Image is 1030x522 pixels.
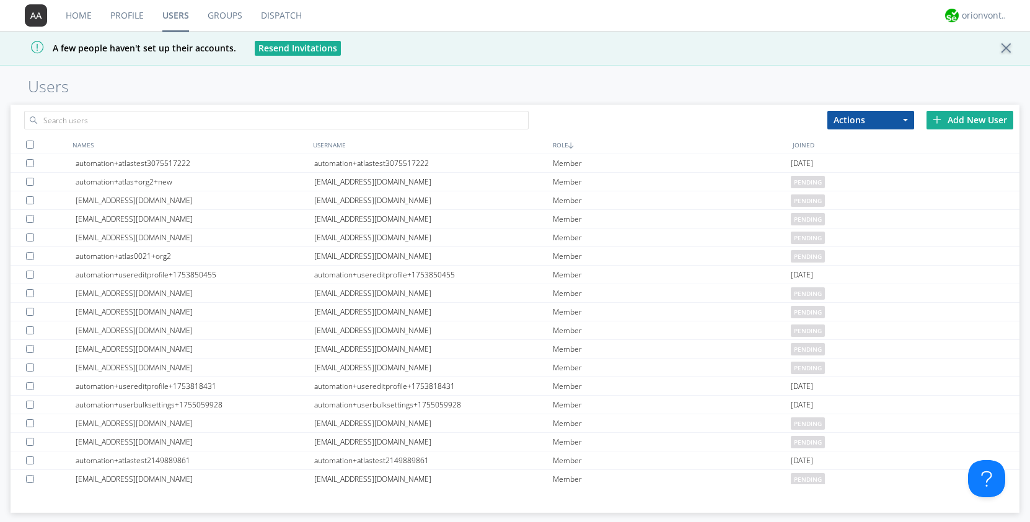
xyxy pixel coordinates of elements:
[791,176,825,188] span: pending
[791,343,825,355] span: pending
[11,210,1020,228] a: [EMAIL_ADDRESS][DOMAIN_NAME][EMAIL_ADDRESS][DOMAIN_NAME]Memberpending
[791,377,813,396] span: [DATE]
[791,324,825,337] span: pending
[553,396,791,414] div: Member
[11,451,1020,470] a: automation+atlastest2149889861automation+atlastest2149889861Member[DATE]
[11,173,1020,191] a: automation+atlas+org2+new[EMAIL_ADDRESS][DOMAIN_NAME]Memberpending
[791,266,813,284] span: [DATE]
[11,359,1020,377] a: [EMAIL_ADDRESS][DOMAIN_NAME][EMAIL_ADDRESS][DOMAIN_NAME]Memberpending
[11,470,1020,489] a: [EMAIL_ADDRESS][DOMAIN_NAME][EMAIL_ADDRESS][DOMAIN_NAME]Memberpending
[76,228,314,246] div: [EMAIL_ADDRESS][DOMAIN_NAME]
[553,228,791,246] div: Member
[553,191,791,209] div: Member
[553,451,791,469] div: Member
[11,396,1020,414] a: automation+userbulksettings+1755059928automation+userbulksettings+1755059928Member[DATE]
[553,433,791,451] div: Member
[791,213,825,225] span: pending
[791,473,825,485] span: pending
[11,340,1020,359] a: [EMAIL_ADDRESS][DOMAIN_NAME][EMAIL_ADDRESS][DOMAIN_NAME]Memberpending
[255,41,341,56] button: Resend Invitations
[76,321,314,339] div: [EMAIL_ADDRESS][DOMAIN_NAME]
[791,232,825,244] span: pending
[553,377,791,395] div: Member
[25,4,47,27] img: 373638.png
[791,287,825,300] span: pending
[310,136,550,154] div: USERNAME
[314,359,553,376] div: [EMAIL_ADDRESS][DOMAIN_NAME]
[553,303,791,321] div: Member
[553,470,791,488] div: Member
[314,191,553,209] div: [EMAIL_ADDRESS][DOMAIN_NAME]
[791,306,825,318] span: pending
[927,111,1013,129] div: Add New User
[968,460,1005,497] iframe: Toggle Customer Support
[553,321,791,339] div: Member
[553,414,791,432] div: Member
[76,377,314,395] div: automation+usereditprofile+1753818431
[827,111,914,129] button: Actions
[962,9,1008,22] div: orionvontas+atlas+automation+org2
[314,247,553,265] div: [EMAIL_ADDRESS][DOMAIN_NAME]
[314,377,553,395] div: automation+usereditprofile+1753818431
[76,340,314,358] div: [EMAIL_ADDRESS][DOMAIN_NAME]
[76,396,314,414] div: automation+userbulksettings+1755059928
[11,191,1020,210] a: [EMAIL_ADDRESS][DOMAIN_NAME][EMAIL_ADDRESS][DOMAIN_NAME]Memberpending
[76,359,314,376] div: [EMAIL_ADDRESS][DOMAIN_NAME]
[791,154,813,173] span: [DATE]
[76,210,314,228] div: [EMAIL_ADDRESS][DOMAIN_NAME]
[314,173,553,191] div: [EMAIL_ADDRESS][DOMAIN_NAME]
[11,433,1020,451] a: [EMAIL_ADDRESS][DOMAIN_NAME][EMAIL_ADDRESS][DOMAIN_NAME]Memberpending
[791,194,825,207] span: pending
[550,136,790,154] div: ROLE
[11,321,1020,340] a: [EMAIL_ADDRESS][DOMAIN_NAME][EMAIL_ADDRESS][DOMAIN_NAME]Memberpending
[76,414,314,432] div: [EMAIL_ADDRESS][DOMAIN_NAME]
[553,284,791,302] div: Member
[11,247,1020,266] a: automation+atlas0021+org2[EMAIL_ADDRESS][DOMAIN_NAME]Memberpending
[76,247,314,265] div: automation+atlas0021+org2
[11,154,1020,173] a: automation+atlastest3075517222automation+atlastest3075517222Member[DATE]
[11,303,1020,321] a: [EMAIL_ADDRESS][DOMAIN_NAME][EMAIL_ADDRESS][DOMAIN_NAME]Memberpending
[791,417,825,430] span: pending
[314,396,553,414] div: automation+userbulksettings+1755059928
[11,414,1020,433] a: [EMAIL_ADDRESS][DOMAIN_NAME][EMAIL_ADDRESS][DOMAIN_NAME]Memberpending
[553,266,791,284] div: Member
[791,362,825,374] span: pending
[9,42,236,54] span: A few people haven't set up their accounts.
[76,303,314,321] div: [EMAIL_ADDRESS][DOMAIN_NAME]
[314,210,553,228] div: [EMAIL_ADDRESS][DOMAIN_NAME]
[314,303,553,321] div: [EMAIL_ADDRESS][DOMAIN_NAME]
[314,154,553,172] div: automation+atlastest3075517222
[553,154,791,172] div: Member
[11,266,1020,284] a: automation+usereditprofile+1753850455automation+usereditprofile+1753850455Member[DATE]
[553,340,791,358] div: Member
[76,173,314,191] div: automation+atlas+org2+new
[314,266,553,284] div: automation+usereditprofile+1753850455
[945,9,959,22] img: 29d36aed6fa347d5a1537e7736e6aa13
[76,470,314,488] div: [EMAIL_ADDRESS][DOMAIN_NAME]
[791,250,825,263] span: pending
[553,210,791,228] div: Member
[11,284,1020,303] a: [EMAIL_ADDRESS][DOMAIN_NAME][EMAIL_ADDRESS][DOMAIN_NAME]Memberpending
[76,451,314,469] div: automation+atlastest2149889861
[314,414,553,432] div: [EMAIL_ADDRESS][DOMAIN_NAME]
[314,470,553,488] div: [EMAIL_ADDRESS][DOMAIN_NAME]
[69,136,309,154] div: NAMES
[11,228,1020,247] a: [EMAIL_ADDRESS][DOMAIN_NAME][EMAIL_ADDRESS][DOMAIN_NAME]Memberpending
[790,136,1029,154] div: JOINED
[314,321,553,339] div: [EMAIL_ADDRESS][DOMAIN_NAME]
[553,173,791,191] div: Member
[791,451,813,470] span: [DATE]
[76,284,314,302] div: [EMAIL_ADDRESS][DOMAIN_NAME]
[314,340,553,358] div: [EMAIL_ADDRESS][DOMAIN_NAME]
[791,396,813,414] span: [DATE]
[314,433,553,451] div: [EMAIL_ADDRESS][DOMAIN_NAME]
[314,284,553,302] div: [EMAIL_ADDRESS][DOMAIN_NAME]
[553,359,791,376] div: Member
[76,433,314,451] div: [EMAIL_ADDRESS][DOMAIN_NAME]
[314,228,553,246] div: [EMAIL_ADDRESS][DOMAIN_NAME]
[24,111,529,129] input: Search users
[553,247,791,265] div: Member
[76,191,314,209] div: [EMAIL_ADDRESS][DOMAIN_NAME]
[314,451,553,469] div: automation+atlastest2149889861
[11,377,1020,396] a: automation+usereditprofile+1753818431automation+usereditprofile+1753818431Member[DATE]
